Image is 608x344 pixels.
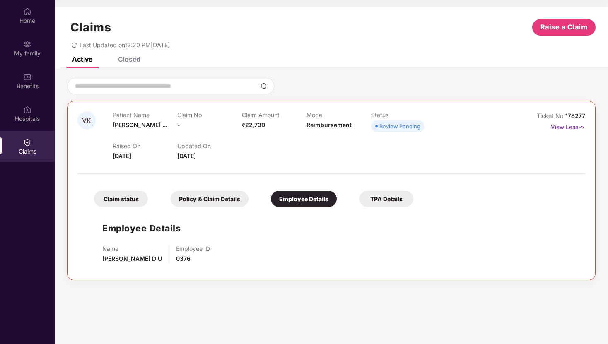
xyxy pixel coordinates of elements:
h1: Employee Details [102,221,181,235]
span: [DATE] [177,152,196,159]
div: Active [72,55,92,63]
p: Mode [306,111,371,118]
span: 178277 [565,112,585,119]
img: svg+xml;base64,PHN2ZyBpZD0iSG9tZSIgeG1sbnM9Imh0dHA6Ly93d3cudzMub3JnLzIwMDAvc3ZnIiB3aWR0aD0iMjAiIG... [23,7,31,16]
p: Claim No [177,111,242,118]
p: Status [371,111,436,118]
img: svg+xml;base64,PHN2ZyBpZD0iU2VhcmNoLTMyeDMyIiB4bWxucz0iaHR0cDovL3d3dy53My5vcmcvMjAwMC9zdmciIHdpZH... [261,83,267,89]
span: Last Updated on 12:20 PM[DATE] [80,41,170,48]
div: Review Pending [379,122,420,130]
span: Reimbursement [306,121,352,128]
p: Patient Name [113,111,177,118]
span: [PERSON_NAME] ... [113,121,167,128]
div: Claim status [94,191,148,207]
span: Ticket No [537,112,565,119]
p: View Less [551,120,585,132]
span: - [177,121,180,128]
p: Claim Amount [242,111,306,118]
span: [PERSON_NAME] D U [102,255,162,262]
p: Updated On [177,142,242,149]
span: redo [71,41,77,48]
p: Name [102,245,162,252]
div: Employee Details [271,191,337,207]
p: Raised On [113,142,177,149]
img: svg+xml;base64,PHN2ZyBpZD0iQmVuZWZpdHMiIHhtbG5zPSJodHRwOi8vd3d3LnczLm9yZy8yMDAwL3N2ZyIgd2lkdGg9Ij... [23,73,31,81]
button: Raise a Claim [532,19,596,36]
div: Policy & Claim Details [171,191,249,207]
p: Employee ID [176,245,210,252]
span: VK [82,117,91,124]
div: TPA Details [359,191,413,207]
span: [DATE] [113,152,131,159]
img: svg+xml;base64,PHN2ZyB3aWR0aD0iMjAiIGhlaWdodD0iMjAiIHZpZXdCb3g9IjAgMCAyMCAyMCIgZmlsbD0ibm9uZSIgeG... [23,40,31,48]
div: Closed [118,55,140,63]
img: svg+xml;base64,PHN2ZyBpZD0iSG9zcGl0YWxzIiB4bWxucz0iaHR0cDovL3d3dy53My5vcmcvMjAwMC9zdmciIHdpZHRoPS... [23,106,31,114]
span: ₹22,730 [242,121,265,128]
img: svg+xml;base64,PHN2ZyBpZD0iQ2xhaW0iIHhtbG5zPSJodHRwOi8vd3d3LnczLm9yZy8yMDAwL3N2ZyIgd2lkdGg9IjIwIi... [23,138,31,147]
h1: Claims [70,20,111,34]
img: svg+xml;base64,PHN2ZyB4bWxucz0iaHR0cDovL3d3dy53My5vcmcvMjAwMC9zdmciIHdpZHRoPSIxNyIgaGVpZ2h0PSIxNy... [578,123,585,132]
span: Raise a Claim [540,22,588,32]
span: 0376 [176,255,191,262]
